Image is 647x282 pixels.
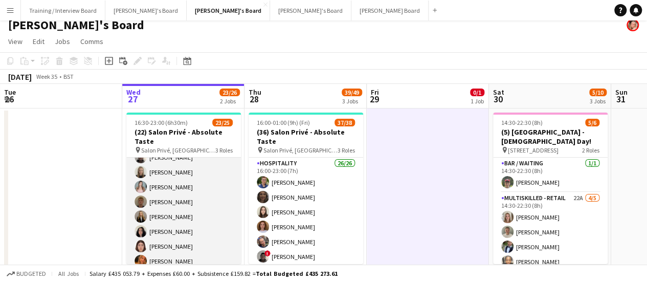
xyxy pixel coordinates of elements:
[51,35,74,48] a: Jobs
[582,146,599,154] span: 2 Roles
[76,35,107,48] a: Comms
[126,58,241,271] app-card-role: [PERSON_NAME][PERSON_NAME][PERSON_NAME]![PERSON_NAME][PERSON_NAME][PERSON_NAME][PERSON_NAME][PERS...
[493,88,504,97] span: Sat
[16,270,46,277] span: Budgeted
[369,93,379,105] span: 29
[508,146,559,154] span: [STREET_ADDRESS]
[187,1,270,20] button: [PERSON_NAME]'s Board
[80,37,103,46] span: Comms
[34,73,59,80] span: Week 35
[342,89,362,96] span: 39/49
[627,19,639,31] app-user-avatar: Fran Dancona
[493,127,608,146] h3: (5) [GEOGRAPHIC_DATA] - [DEMOGRAPHIC_DATA] Day!
[589,89,607,96] span: 5/10
[614,93,628,105] span: 31
[105,1,187,20] button: [PERSON_NAME]'s Board
[501,119,543,126] span: 14:30-22:30 (8h)
[493,113,608,264] app-job-card: 14:30-22:30 (8h)5/6(5) [GEOGRAPHIC_DATA] - [DEMOGRAPHIC_DATA] Day! [STREET_ADDRESS]2 RolesBar / W...
[141,146,215,154] span: Salon Privé, [GEOGRAPHIC_DATA]
[263,146,338,154] span: Salon Privé, [GEOGRAPHIC_DATA]
[270,1,351,20] button: [PERSON_NAME]'s Board
[470,89,484,96] span: 0/1
[492,93,504,105] span: 30
[55,37,70,46] span: Jobs
[3,93,16,105] span: 26
[220,97,239,105] div: 2 Jobs
[342,97,362,105] div: 3 Jobs
[493,158,608,192] app-card-role: Bar / Waiting1/114:30-22:30 (8h)[PERSON_NAME]
[249,113,363,264] app-job-card: 16:00-01:00 (9h) (Fri)37/38(36) Salon Privé - Absolute Taste Salon Privé, [GEOGRAPHIC_DATA]3 Role...
[56,270,81,277] span: All jobs
[256,270,338,277] span: Total Budgeted £435 273.61
[219,89,240,96] span: 23/26
[351,1,429,20] button: [PERSON_NAME] Board
[257,119,310,126] span: 16:00-01:00 (9h) (Fri)
[249,127,363,146] h3: (36) Salon Privé - Absolute Taste
[615,88,628,97] span: Sun
[247,93,261,105] span: 28
[126,88,141,97] span: Wed
[8,17,144,33] h1: [PERSON_NAME]'s Board
[334,119,355,126] span: 37/38
[21,1,105,20] button: Training / Interview Board
[126,127,241,146] h3: (22) Salon Privé - Absolute Taste
[125,93,141,105] span: 27
[5,268,48,279] button: Budgeted
[33,37,44,46] span: Edit
[585,119,599,126] span: 5/6
[8,37,23,46] span: View
[338,146,355,154] span: 3 Roles
[29,35,49,48] a: Edit
[126,113,241,264] app-job-card: 16:30-23:00 (6h30m)23/25(22) Salon Privé - Absolute Taste Salon Privé, [GEOGRAPHIC_DATA]3 Roles[P...
[264,250,271,256] span: !
[471,97,484,105] div: 1 Job
[8,72,32,82] div: [DATE]
[249,88,261,97] span: Thu
[90,270,338,277] div: Salary £435 053.79 + Expenses £60.00 + Subsistence £159.82 =
[63,73,74,80] div: BST
[212,119,233,126] span: 23/25
[590,97,606,105] div: 3 Jobs
[135,119,188,126] span: 16:30-23:00 (6h30m)
[371,88,379,97] span: Fri
[215,146,233,154] span: 3 Roles
[4,88,16,97] span: Tue
[4,35,27,48] a: View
